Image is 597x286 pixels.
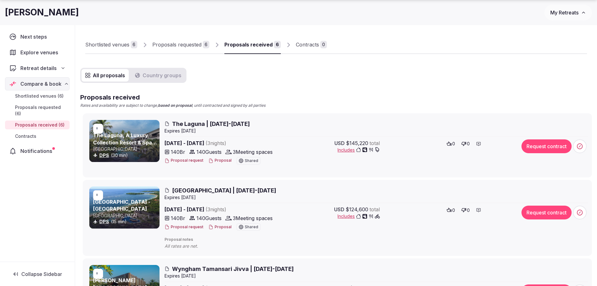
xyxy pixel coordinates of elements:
span: Proposal notes [165,237,588,242]
a: Notifications [5,144,70,158]
div: 0 [320,41,327,48]
span: 3 Meeting spaces [233,214,273,222]
span: 140 Guests [196,214,222,222]
span: USD [334,206,344,213]
span: $145,220 [346,139,368,147]
a: Proposals requested (6) [5,103,70,118]
button: 0 [445,206,457,214]
span: Contracts [15,133,36,139]
span: ( 3 night s ) [206,206,226,213]
span: 0 [467,141,470,147]
span: All rates are net. [165,243,211,249]
span: [GEOGRAPHIC_DATA] | [DATE]-[DATE] [172,186,276,194]
span: $124,600 [346,206,368,213]
span: My Retreats [550,9,579,16]
a: Shortlisted venues (6) [5,92,70,100]
span: [DATE] - [DATE] [165,139,275,147]
button: 0 [445,139,457,148]
a: Contracts [5,132,70,141]
h2: Proposals received [80,93,265,102]
span: 140 Br [171,214,185,222]
span: Compare & book [20,80,61,88]
a: Next steps [5,30,70,43]
div: 6 [274,41,281,48]
a: Explore venues [5,46,70,59]
div: Shortlisted venues [85,41,129,48]
span: Explore venues [20,49,61,56]
span: Proposals received (6) [15,122,65,128]
span: USD [334,139,345,147]
button: Proposal request [165,158,203,163]
button: Request contract [521,206,572,219]
strong: based on proposal [158,103,192,108]
button: All proposals [81,69,129,82]
button: Request contract [521,139,572,153]
span: total [369,206,380,213]
p: [GEOGRAPHIC_DATA] [93,146,158,152]
div: (30 min) [93,152,158,159]
button: 0 [459,206,472,214]
a: DPS [99,219,109,224]
div: 6 [131,41,137,48]
button: Collapse Sidebar [5,267,70,281]
span: 0 [452,207,455,213]
button: Includes [338,147,380,153]
span: 0 [467,207,470,213]
h1: [PERSON_NAME] [5,6,79,19]
span: 3 Meeting spaces [233,148,273,156]
span: [DATE] - [DATE] [165,206,275,213]
a: Proposals received6 [224,36,281,54]
a: The Laguna, A Luxury Collection Resort & Spa, [GEOGRAPHIC_DATA], [GEOGRAPHIC_DATA] [93,132,157,159]
span: Shortlisted venues (6) [15,93,64,99]
span: Collapse Sidebar [21,271,62,277]
a: [GEOGRAPHIC_DATA] - [GEOGRAPHIC_DATA] [93,199,150,212]
button: Proposal [208,224,232,230]
span: Proposals requested (6) [15,104,67,117]
p: [GEOGRAPHIC_DATA] [93,213,158,219]
div: Proposals requested [152,41,202,48]
a: Contracts0 [296,36,327,54]
span: Shared [245,225,258,229]
button: Includes [338,213,380,219]
button: Country groups [131,69,185,82]
button: 0 [459,139,472,148]
a: Shortlisted venues6 [85,36,137,54]
button: My Retreats [544,5,592,20]
span: Retreat details [20,64,57,72]
a: Proposals requested6 [152,36,209,54]
button: Proposal request [165,224,203,230]
div: Expire s [DATE] [165,194,588,201]
div: Expire s [DATE] [165,273,588,279]
a: Proposals received (6) [5,121,70,129]
span: 140 Br [171,148,185,156]
span: 140 Guests [196,148,222,156]
div: Expire s [DATE] [165,128,588,134]
p: Rates and availability are subject to change, , until contracted and signed by all parties [80,103,265,108]
span: 0 [452,141,455,147]
span: Wyngham Tamansari Jivva | [DATE]-[DATE] [172,265,294,273]
span: total [369,139,380,147]
div: (15 min) [93,219,158,225]
span: ( 3 night s ) [206,140,226,146]
button: Proposal [208,158,232,163]
div: Contracts [296,41,319,48]
div: 6 [203,41,209,48]
span: Notifications [20,147,55,155]
span: Next steps [20,33,50,40]
a: DPS [99,153,109,158]
div: Proposals received [224,41,273,48]
span: Shared [245,159,258,163]
span: The Laguna | [DATE]-[DATE] [172,120,250,128]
